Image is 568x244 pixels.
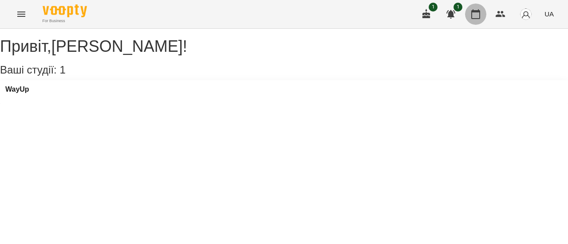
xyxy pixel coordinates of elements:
img: Voopty Logo [43,4,87,17]
img: avatar_s.png [520,8,532,20]
span: UA [544,9,554,19]
span: For Business [43,18,87,24]
a: WayUp [5,85,29,93]
button: Menu [11,4,32,25]
button: UA [541,6,557,22]
span: 1 [454,3,462,12]
span: 1 [429,3,438,12]
span: 1 [59,64,65,76]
